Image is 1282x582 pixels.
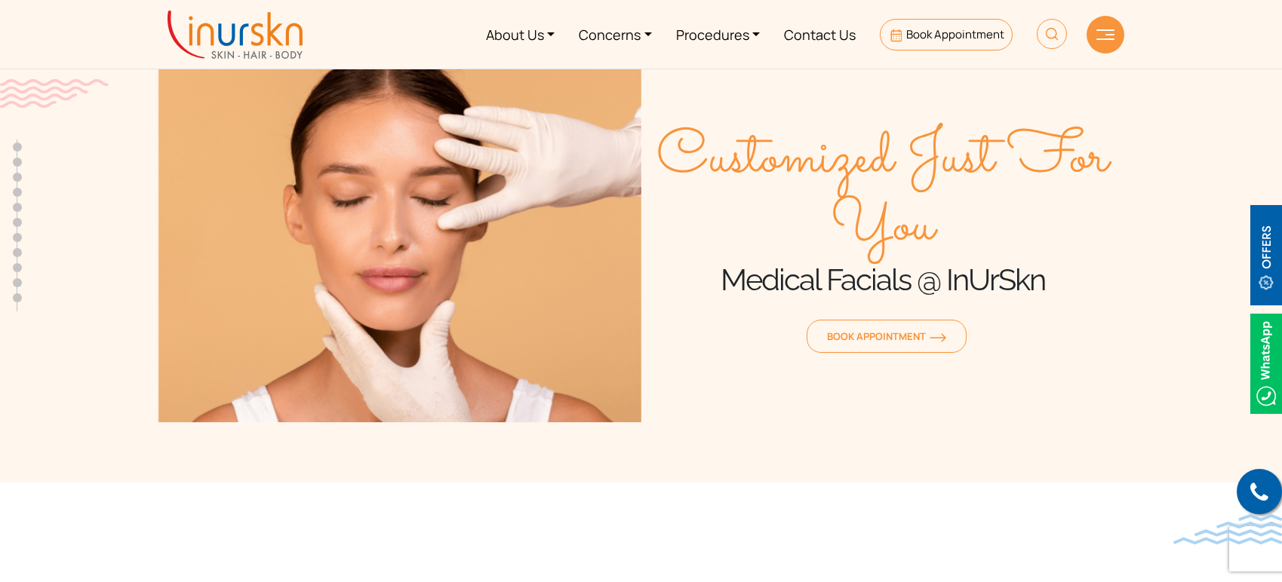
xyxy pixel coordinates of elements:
a: Concerns [567,6,664,63]
img: Whatsappicon [1250,314,1282,414]
a: Procedures [664,6,773,63]
a: About Us [474,6,567,63]
span: Book Appointment [827,329,946,343]
span: Book Appointment [906,26,1004,42]
span: Customized Just For You [641,125,1124,261]
a: Contact Us [772,6,868,63]
img: offerBt [1250,205,1282,305]
img: orange-arrow [930,333,946,342]
a: Book Appointmentorange-arrow [807,320,967,353]
a: Book Appointment [880,19,1012,51]
img: inurskn-logo [168,11,303,59]
img: HeaderSearch [1037,19,1067,49]
a: Whatsappicon [1250,354,1282,371]
img: bluewave [1173,514,1282,544]
h1: Medical Facials @ InUrSkn [641,261,1124,299]
img: hamLine.svg [1096,29,1114,40]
